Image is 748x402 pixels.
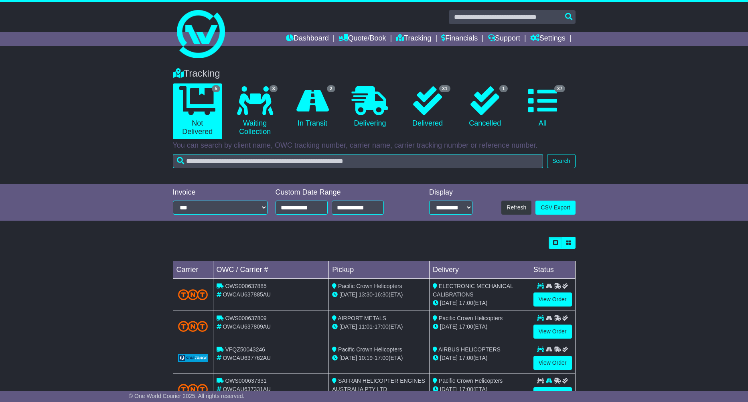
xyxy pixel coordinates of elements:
[499,85,508,92] span: 1
[459,323,473,330] span: 17:00
[169,68,580,79] div: Tracking
[439,378,503,384] span: Pacific Crown Helicopters
[359,291,373,298] span: 13:30
[223,291,271,298] span: OWCAU637885AU
[488,32,520,46] a: Support
[178,384,208,395] img: TNT_Domestic.png
[533,387,572,401] a: View Order
[459,300,473,306] span: 17:00
[332,354,426,362] div: - (ETA)
[440,355,458,361] span: [DATE]
[518,83,567,131] a: 37 All
[173,188,268,197] div: Invoice
[375,355,389,361] span: 17:00
[438,346,501,353] span: AIRBUS HELICOPTERS
[439,85,450,92] span: 31
[173,83,222,139] a: 5 Not Delivered
[433,299,527,307] div: (ETA)
[225,378,267,384] span: OWS000637331
[276,188,404,197] div: Custom Date Range
[533,325,572,339] a: View Order
[339,32,386,46] a: Quote/Book
[429,188,472,197] div: Display
[554,85,565,92] span: 37
[288,83,337,131] a: 2 In Transit
[533,292,572,307] a: View Order
[440,323,458,330] span: [DATE]
[501,201,531,215] button: Refresh
[338,346,402,353] span: Pacific Crown Helicopters
[212,85,220,92] span: 5
[403,83,452,131] a: 31 Delivered
[327,85,335,92] span: 2
[178,289,208,300] img: TNT_Domestic.png
[530,32,566,46] a: Settings
[286,32,329,46] a: Dashboard
[433,385,527,394] div: (ETA)
[359,355,373,361] span: 10:19
[270,85,278,92] span: 3
[547,154,575,168] button: Search
[535,201,575,215] a: CSV Export
[433,354,527,362] div: (ETA)
[396,32,431,46] a: Tracking
[223,355,271,361] span: OWCAU637762AU
[213,261,329,279] td: OWC / Carrier #
[230,83,280,139] a: 3 Waiting Collection
[359,323,373,330] span: 11:01
[441,32,478,46] a: Financials
[375,291,389,298] span: 16:30
[225,315,267,321] span: OWS000637809
[332,323,426,331] div: - (ETA)
[533,356,572,370] a: View Order
[439,315,503,321] span: Pacific Crown Helicopters
[339,323,357,330] span: [DATE]
[338,283,402,289] span: Pacific Crown Helicopters
[178,321,208,332] img: TNT_Domestic.png
[345,83,395,131] a: Delivering
[225,283,267,289] span: OWS000637885
[433,283,513,298] span: ELECTRONIC MECHANICAL CALIBRATIONS
[173,261,213,279] td: Carrier
[440,300,458,306] span: [DATE]
[173,141,576,150] p: You can search by client name, OWC tracking number, carrier name, carrier tracking number or refe...
[178,354,208,362] img: GetCarrierServiceLogo
[459,355,473,361] span: 17:00
[223,386,271,392] span: OWCAU637331AU
[223,323,271,330] span: OWCAU637809AU
[375,323,389,330] span: 17:00
[459,386,473,392] span: 17:00
[339,291,357,298] span: [DATE]
[530,261,575,279] td: Status
[332,378,425,392] span: SAFRAN HELICOPTER ENGINES AUSTRALIA PTY LTD
[339,355,357,361] span: [DATE]
[429,261,530,279] td: Delivery
[225,346,265,353] span: VFQZ50043246
[329,261,430,279] td: Pickup
[332,290,426,299] div: - (ETA)
[433,323,527,331] div: (ETA)
[440,386,458,392] span: [DATE]
[129,393,245,399] span: © One World Courier 2025. All rights reserved.
[338,315,386,321] span: AIRPORT METALS
[460,83,510,131] a: 1 Cancelled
